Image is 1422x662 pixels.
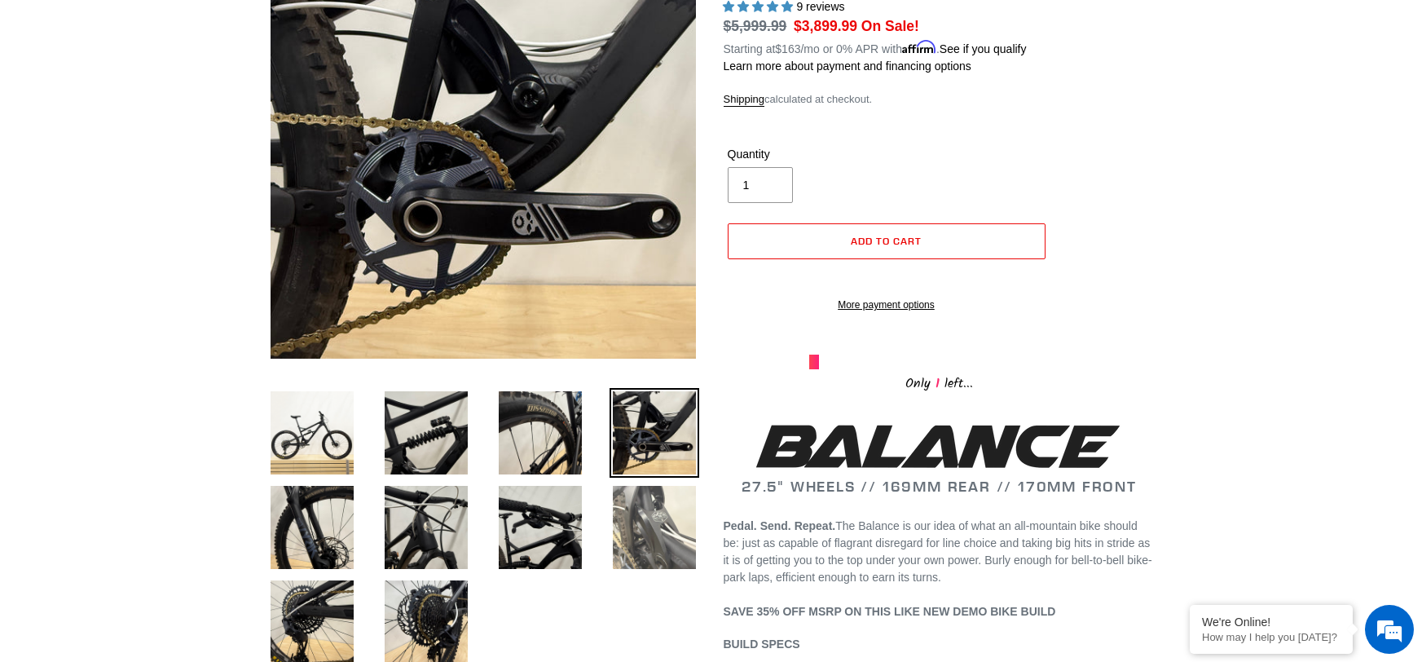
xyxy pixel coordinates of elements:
div: calculated at checkout. [724,91,1156,108]
p: The Balance is our idea of what an all-mountain bike should be: just as capable of flagrant disre... [724,518,1156,620]
div: Only left... [809,369,1070,395]
a: Shipping [724,93,765,107]
img: Load image into Gallery viewer, DEMO BIKE: BALANCE - Black - XL (Complete Bike) #33 LIKE NEW [495,388,585,478]
span: SAVE 35% OFF MSRP ON THIS LIKE NEW DEMO BIKE BUILD [724,605,1056,618]
span: $3,899.99 [794,18,857,34]
label: Quantity [728,146,883,163]
button: Add to cart [728,223,1046,259]
p: Starting at /mo or 0% APR with . [724,37,1027,58]
span: BUILD SPECS [724,638,800,651]
img: Load image into Gallery viewer, DEMO BIKE: BALANCE - Black - XL (Complete Bike) #33 LIKE NEW [267,388,357,478]
img: Load image into Gallery viewer, DEMO BIKE: BALANCE - Black - XL (Complete Bike) #33 LIKE NEW [610,388,699,478]
a: Learn more about payment and financing options [724,60,971,73]
img: Load image into Gallery viewer, DEMO BIKE: BALANCE - Black - XL (Complete Bike) #33 LIKE NEW [381,483,471,572]
a: More payment options [728,298,1046,312]
b: Pedal. Send. Repeat. [724,519,836,532]
span: Affirm [902,40,936,54]
s: $5,999.99 [724,18,787,34]
img: Load image into Gallery viewer, DEMO BIKE: BALANCE - Black - XL (Complete Bike) #33 LIKE NEW [381,388,471,478]
img: Load image into Gallery viewer, DEMO BIKE: BALANCE - Black - XL (Complete Bike) #33 LIKE NEW [267,483,357,572]
span: $163 [775,42,800,55]
img: Load image into Gallery viewer, DEMO BIKE: BALANCE - Black - XL (Complete Bike) #33 LIKE NEW [495,483,585,572]
span: Add to cart [851,235,922,247]
h2: 27.5" WHEELS // 169MM REAR // 170MM FRONT [724,419,1156,495]
span: On Sale! [861,15,919,37]
img: Load image into Gallery viewer, DEMO BIKE: BALANCE - Black - XL (Complete Bike) #33 LIKE NEW [610,483,699,572]
a: See if you qualify - Learn more about Affirm Financing (opens in modal) [940,42,1027,55]
div: We're Online! [1202,616,1341,629]
span: 1 [931,373,944,394]
p: How may I help you today? [1202,631,1341,643]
